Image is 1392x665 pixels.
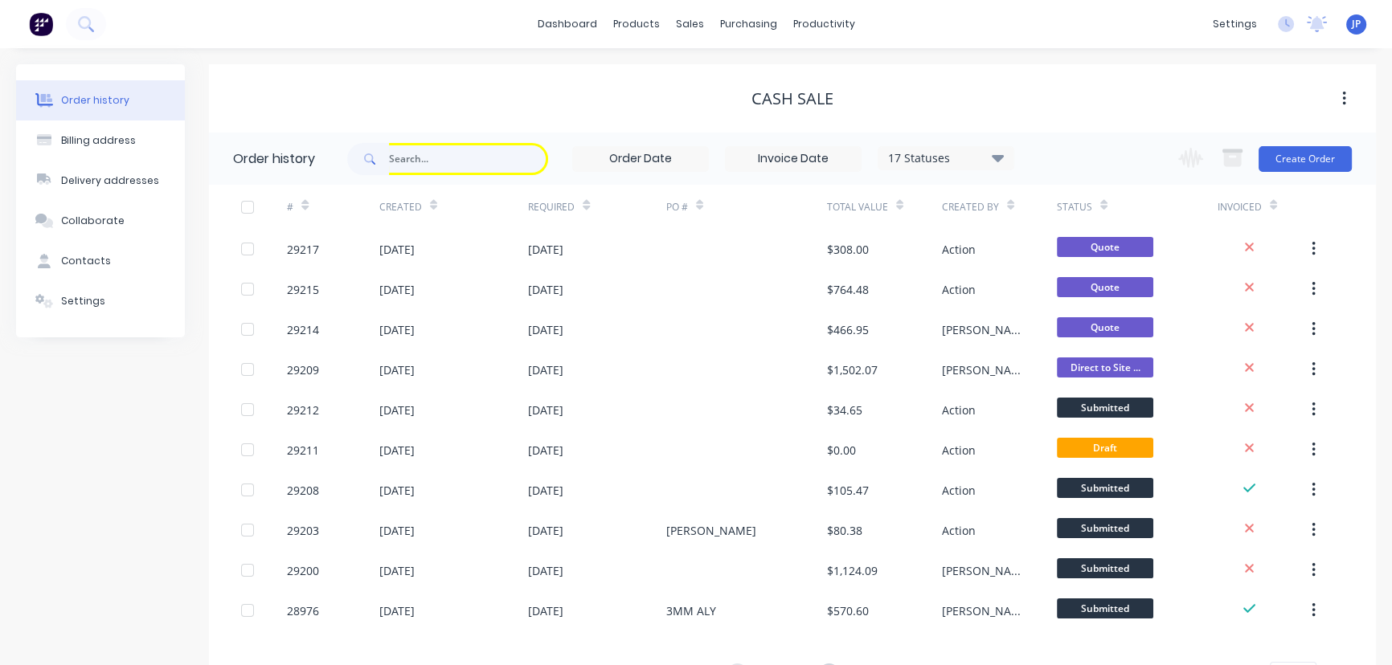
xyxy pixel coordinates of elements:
div: # [287,185,379,229]
div: [DATE] [528,482,563,499]
div: Delivery addresses [61,173,159,188]
div: [PERSON_NAME] [942,361,1025,378]
button: Billing address [16,120,185,161]
div: 29212 [287,402,319,418]
img: Factory [29,12,53,36]
div: Order history [61,93,129,108]
div: Action [942,522,976,539]
div: [PERSON_NAME] [942,321,1025,338]
div: Created [379,185,529,229]
div: $34.65 [827,402,862,418]
div: 29208 [287,482,319,499]
div: [DATE] [528,522,563,539]
span: Quote [1057,237,1153,257]
div: [DATE] [379,321,415,338]
div: [DATE] [379,241,415,258]
span: Draft [1057,438,1153,458]
div: 3MM ALY [666,602,716,619]
div: [DATE] [379,522,415,539]
input: Scanning by Zero Phishing [389,143,548,175]
div: [DATE] [379,602,415,619]
div: Invoiced [1218,200,1262,214]
div: PO # [666,200,688,214]
button: Order history [16,80,185,120]
div: [DATE] [528,402,563,418]
div: CASH SALE [751,89,833,108]
div: Action [942,442,976,459]
div: Status [1057,200,1092,214]
span: Submitted [1057,398,1153,418]
span: JP [1352,17,1361,31]
div: sales [668,12,712,36]
div: 28976 [287,602,319,619]
div: settings [1205,12,1265,36]
div: [DATE] [379,281,415,298]
div: Required [528,200,575,214]
div: $466.95 [827,321,869,338]
div: 29200 [287,562,319,579]
div: PO # [666,185,827,229]
input: Order Date [573,147,708,171]
div: $105.47 [827,482,869,499]
div: [DATE] [379,482,415,499]
div: [DATE] [379,402,415,418]
div: Action [942,482,976,499]
div: Total Value [827,200,888,214]
div: [DATE] [528,321,563,338]
div: [PERSON_NAME] [942,562,1025,579]
div: [DATE] [528,562,563,579]
div: 29217 [287,241,319,258]
div: 29211 [287,442,319,459]
span: Quote [1057,277,1153,297]
div: [DATE] [528,361,563,378]
div: Order history [233,149,315,169]
div: Billing address [61,133,136,148]
div: Settings [61,294,105,308]
div: $1,124.09 [827,562,878,579]
div: 29209 [287,361,319,378]
span: Submitted [1057,558,1153,578]
div: products [605,12,668,36]
div: Invoiced [1218,185,1309,229]
div: [DATE] [379,562,415,579]
div: [PERSON_NAME] [666,522,756,539]
div: purchasing [712,12,785,36]
div: Created By [942,185,1057,229]
div: [DATE] [528,602,563,619]
div: Status [1057,185,1218,229]
div: $80.38 [827,522,862,539]
div: [DATE] [528,281,563,298]
span: Quote [1057,317,1153,337]
div: 29215 [287,281,319,298]
div: $0.00 [827,442,856,459]
button: Collaborate [16,201,185,241]
div: $1,502.07 [827,361,878,378]
div: # [287,200,293,214]
button: Contacts [16,241,185,281]
div: $764.48 [827,281,869,298]
div: 17 Statuses [878,149,1013,167]
span: Direct to Site ... [1057,357,1153,377]
div: Created By [942,200,999,214]
button: Create Order [1259,146,1352,172]
div: [DATE] [379,361,415,378]
span: Submitted [1057,598,1153,618]
div: Action [942,241,976,258]
div: 29214 [287,321,319,338]
div: productivity [785,12,863,36]
a: dashboard [530,12,605,36]
div: Action [942,402,976,418]
span: Submitted [1057,518,1153,538]
div: $570.60 [827,602,869,619]
div: 29203 [287,522,319,539]
div: $308.00 [827,241,869,258]
div: [PERSON_NAME] [942,602,1025,619]
div: [DATE] [528,442,563,459]
button: Settings [16,281,185,321]
div: Required [528,185,666,229]
div: Total Value [827,185,942,229]
button: Delivery addresses [16,161,185,201]
span: Submitted [1057,478,1153,498]
div: [DATE] [528,241,563,258]
div: Created [379,200,422,214]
